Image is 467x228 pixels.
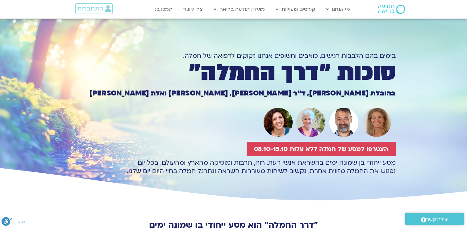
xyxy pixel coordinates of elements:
a: התחברות [75,3,113,14]
span: הצטרפו למסע של חמלה ללא עלות 08.10-15.10 [254,146,388,153]
a: צרו קשר [180,3,206,15]
a: הצטרפו למסע של חמלה ללא עלות 08.10-15.10 [247,142,396,156]
a: קורסים ופעילות [273,3,318,15]
a: מועדון תודעה בריאה [211,3,268,15]
h1: בהובלת [PERSON_NAME], ד״ר [PERSON_NAME], [PERSON_NAME] ואלה [PERSON_NAME] [72,90,396,97]
a: מי אנחנו [323,3,353,15]
a: יצירת קשר [405,213,464,225]
span: יצירת קשר [426,215,448,224]
a: תמכו בנו [150,3,176,15]
img: תודעה בריאה [378,5,405,14]
p: מסע ייחודי בן שמונה ימים בהשראת אנשי דעת, רוח, תרבות ומוסיקה מהארץ ומהעולם. בכל יום נפגוש את החמל... [72,158,396,175]
h1: בימים בהם הלבבות רגישים, כואבים וחשופים אנחנו זקוקים לרפואה של חמלה. [72,52,396,60]
span: התחברות [77,5,103,12]
h1: סוכות ״דרך החמלה״ [72,62,396,83]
